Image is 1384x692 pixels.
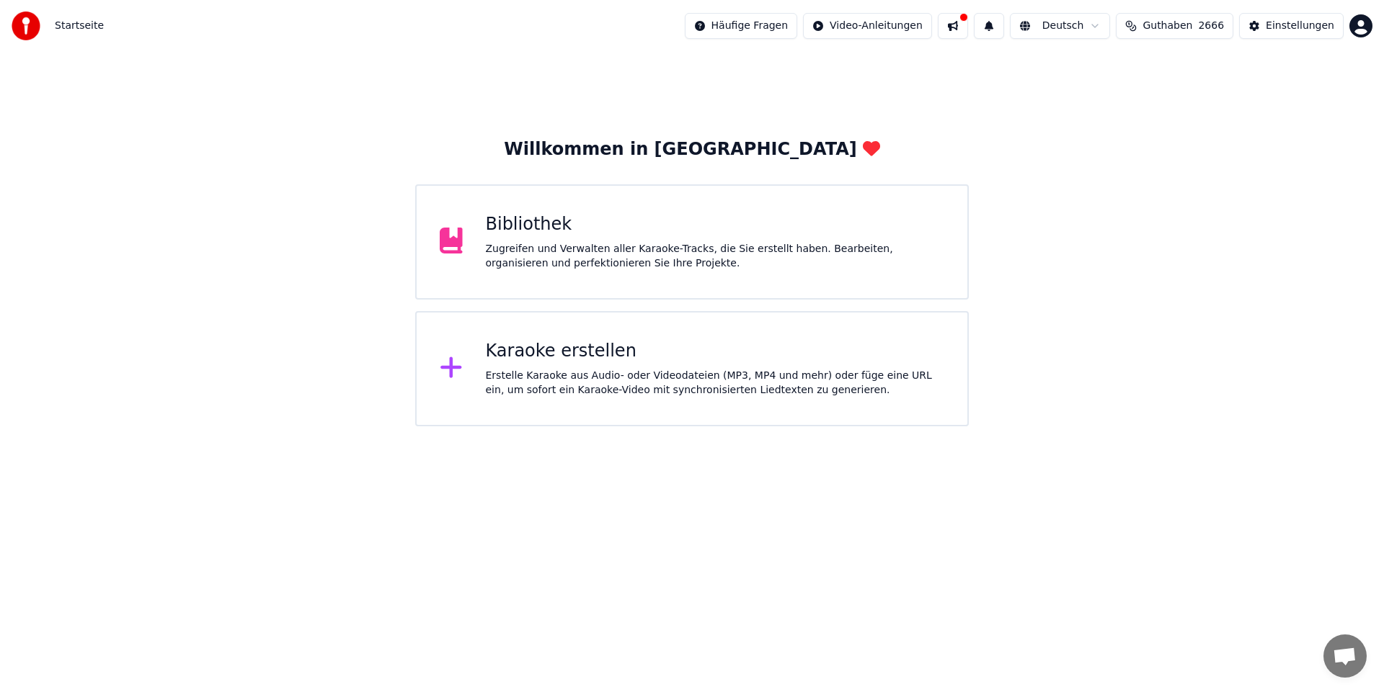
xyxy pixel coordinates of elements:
[1239,13,1344,39] button: Einstellungen
[486,340,945,363] div: Karaoke erstellen
[55,19,104,33] nav: breadcrumb
[486,213,945,236] div: Bibliothek
[1198,19,1224,33] span: 2666
[504,138,879,161] div: Willkommen in [GEOGRAPHIC_DATA]
[1323,634,1367,678] div: Chat öffnen
[12,12,40,40] img: youka
[1266,19,1334,33] div: Einstellungen
[486,242,945,271] div: Zugreifen und Verwalten aller Karaoke-Tracks, die Sie erstellt haben. Bearbeiten, organisieren un...
[1143,19,1192,33] span: Guthaben
[55,19,104,33] span: Startseite
[803,13,932,39] button: Video-Anleitungen
[1116,13,1233,39] button: Guthaben2666
[486,369,945,397] div: Erstelle Karaoke aus Audio- oder Videodateien (MP3, MP4 und mehr) oder füge eine URL ein, um sofo...
[685,13,798,39] button: Häufige Fragen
